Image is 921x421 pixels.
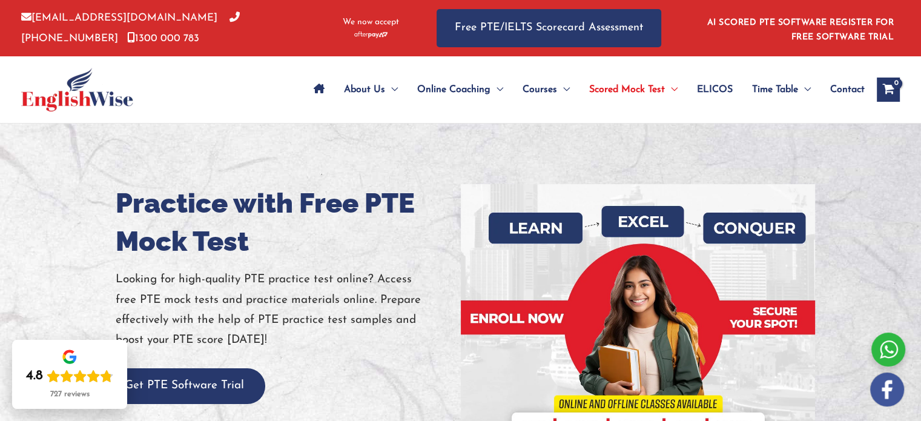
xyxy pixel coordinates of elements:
[354,31,388,38] img: Afterpay-Logo
[742,68,820,111] a: Time TableMenu Toggle
[116,184,452,260] h1: Practice with Free PTE Mock Test
[104,368,265,404] button: Get PTE Software Trial
[830,68,865,111] span: Contact
[752,68,798,111] span: Time Table
[385,68,398,111] span: Menu Toggle
[513,68,579,111] a: CoursesMenu Toggle
[21,68,133,111] img: cropped-ew-logo
[417,68,490,111] span: Online Coaching
[116,270,452,350] p: Looking for high-quality PTE practice test online? Access free PTE mock tests and practice materi...
[21,13,217,23] a: [EMAIL_ADDRESS][DOMAIN_NAME]
[490,68,503,111] span: Menu Toggle
[798,68,811,111] span: Menu Toggle
[697,68,733,111] span: ELICOS
[334,68,408,111] a: About UsMenu Toggle
[589,68,665,111] span: Scored Mock Test
[820,68,865,111] a: Contact
[127,33,199,44] a: 1300 000 783
[687,68,742,111] a: ELICOS
[579,68,687,111] a: Scored Mock TestMenu Toggle
[665,68,678,111] span: Menu Toggle
[104,380,265,391] a: Get PTE Software Trial
[877,78,900,102] a: View Shopping Cart, empty
[50,390,90,399] div: 727 reviews
[343,16,399,28] span: We now accept
[344,68,385,111] span: About Us
[707,18,894,42] a: AI SCORED PTE SOFTWARE REGISTER FOR FREE SOFTWARE TRIAL
[870,373,904,406] img: white-facebook.png
[557,68,570,111] span: Menu Toggle
[700,8,900,48] aside: Header Widget 1
[26,368,43,385] div: 4.8
[26,368,113,385] div: Rating: 4.8 out of 5
[304,68,865,111] nav: Site Navigation: Main Menu
[523,68,557,111] span: Courses
[408,68,513,111] a: Online CoachingMenu Toggle
[21,13,240,43] a: [PHONE_NUMBER]
[437,9,661,47] a: Free PTE/IELTS Scorecard Assessment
